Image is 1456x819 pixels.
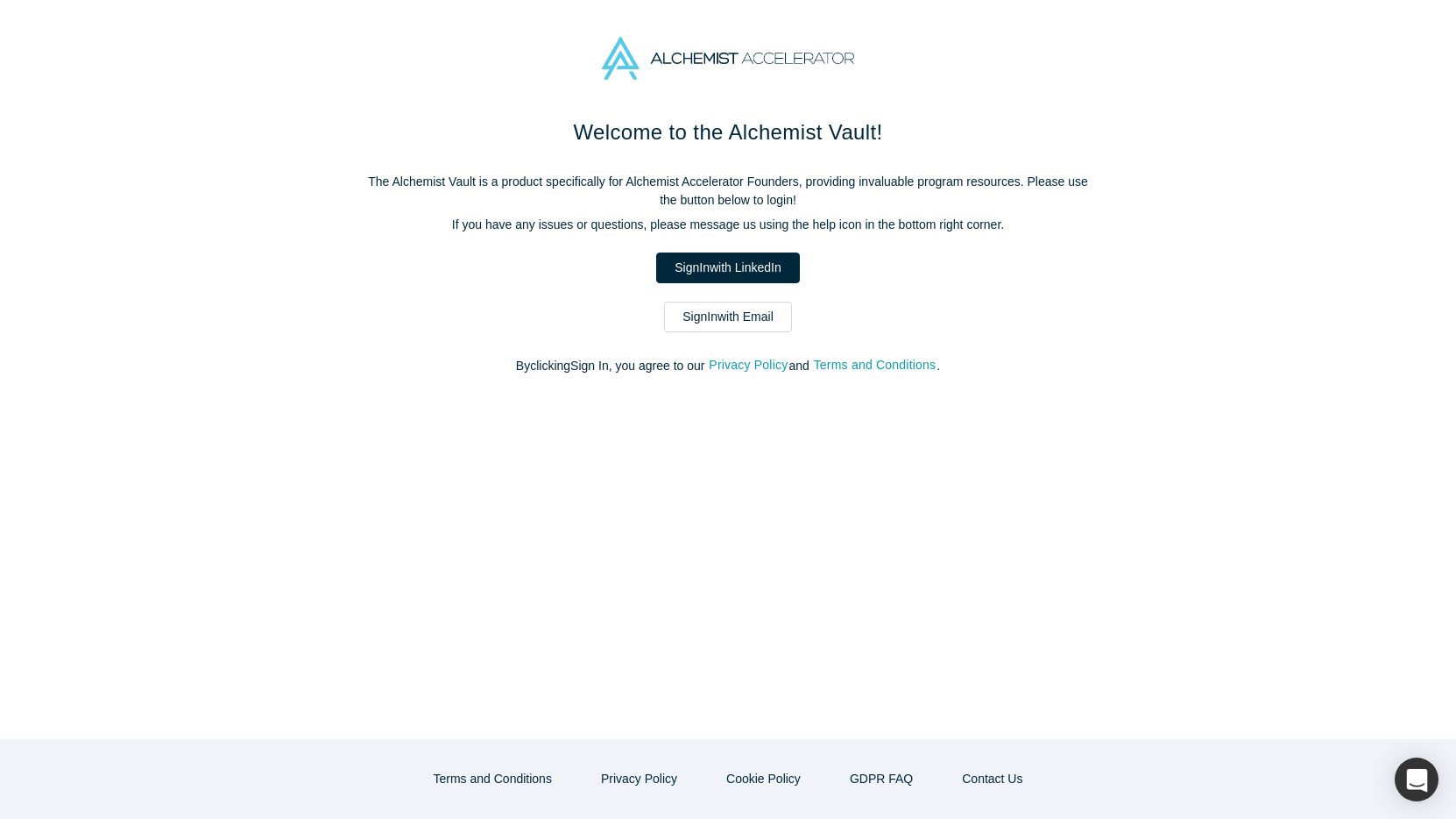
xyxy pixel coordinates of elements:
button: Terms and Conditions [415,764,570,794]
button: Terms and Conditions [813,355,937,375]
img: Alchemist Accelerator Logo [602,37,854,80]
p: The Alchemist Vault is a product specifically for Alchemist Accelerator Founders, providing inval... [360,173,1096,210]
button: Cookie Policy [708,764,819,794]
p: If you have any issues or questions, please message us using the help icon in the bottom right co... [360,216,1096,234]
a: GDPR FAQ [831,764,931,794]
button: Privacy Policy [583,764,696,794]
a: SignInwith LinkedIn [656,253,799,283]
button: Privacy Policy [708,355,788,375]
button: Contact Us [944,764,1041,794]
h1: Welcome to the Alchemist Vault! [360,117,1096,148]
p: By clicking Sign In , you agree to our and . [360,357,1096,375]
a: SignInwith Email [664,302,792,332]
